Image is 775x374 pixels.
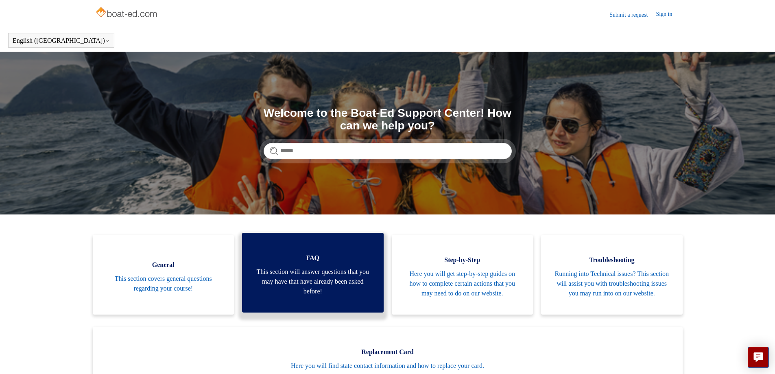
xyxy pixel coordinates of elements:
span: Replacement Card [105,347,670,357]
a: FAQ This section will answer questions that you may have that have already been asked before! [242,233,384,313]
a: General This section covers general questions regarding your course! [93,235,234,315]
span: Troubleshooting [553,255,670,265]
span: This section will answer questions that you may have that have already been asked before! [254,267,371,296]
span: General [105,260,222,270]
button: English ([GEOGRAPHIC_DATA]) [13,37,110,44]
a: Troubleshooting Running into Technical issues? This section will assist you with troubleshooting ... [541,235,683,315]
span: Step-by-Step [404,255,521,265]
span: Running into Technical issues? This section will assist you with troubleshooting issues you may r... [553,269,670,298]
img: Boat-Ed Help Center home page [95,5,159,21]
a: Sign in [656,10,680,20]
input: Search [264,143,512,159]
a: Submit a request [609,11,656,19]
span: This section covers general questions regarding your course! [105,274,222,293]
a: Step-by-Step Here you will get step-by-step guides on how to complete certain actions that you ma... [392,235,533,315]
span: Here you will find state contact information and how to replace your card. [105,361,670,371]
h1: Welcome to the Boat-Ed Support Center! How can we help you? [264,107,512,132]
span: FAQ [254,253,371,263]
button: Live chat [748,347,769,368]
span: Here you will get step-by-step guides on how to complete certain actions that you may need to do ... [404,269,521,298]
